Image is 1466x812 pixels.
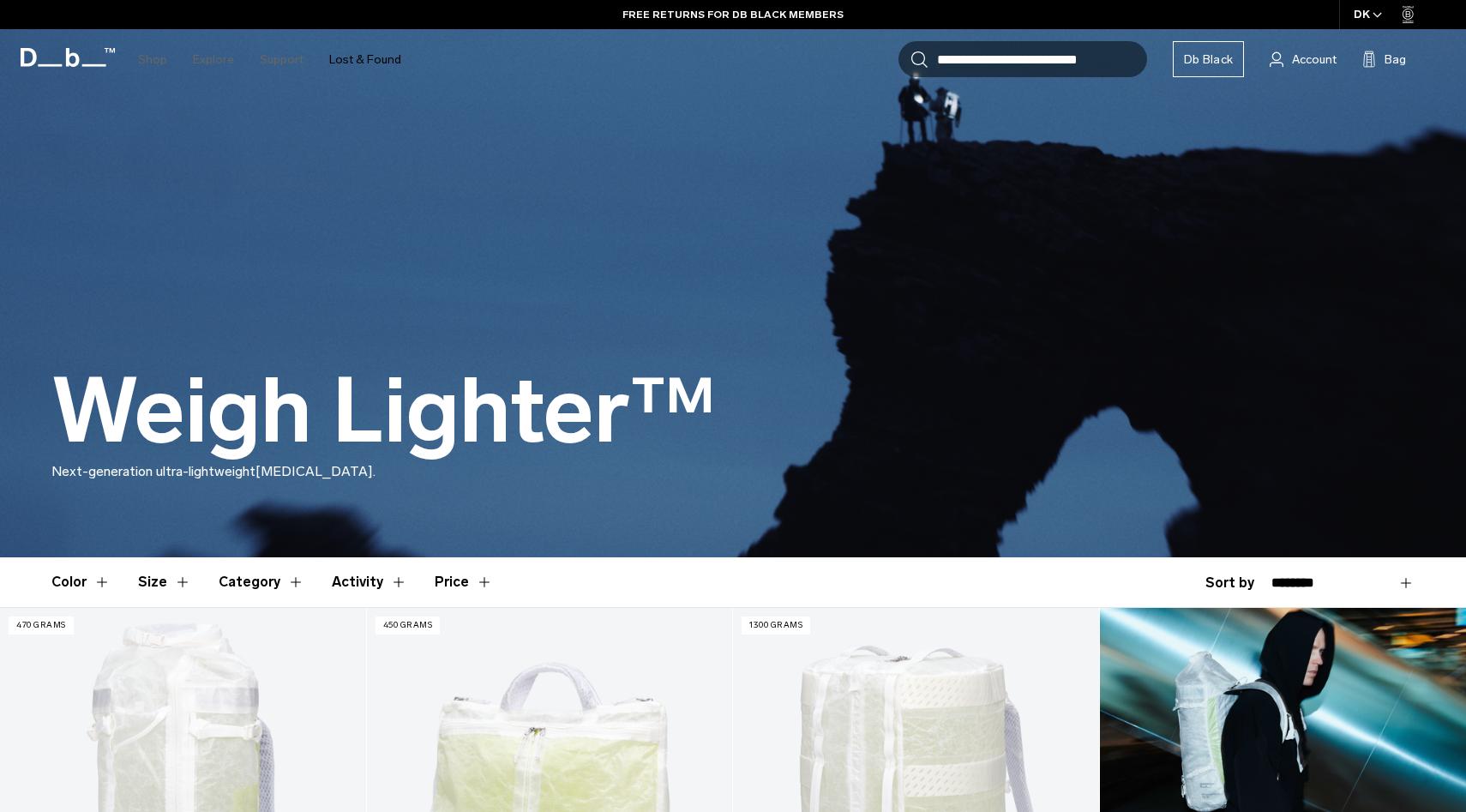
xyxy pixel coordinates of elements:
[1362,49,1406,69] button: Bag
[51,463,255,479] span: Next-generation ultra-lightweight
[51,362,716,461] h1: Weigh Lighter™
[1385,51,1406,69] span: Bag
[193,29,234,90] a: Explore
[622,7,844,22] a: FREE RETURNS FOR DB BLACK MEMBERS
[125,29,414,90] nav: Main Navigation
[9,617,74,635] p: 470 grams
[742,617,810,635] p: 1300 grams
[332,557,407,607] button: Toggle Filter
[260,29,303,90] a: Support
[329,29,401,90] a: Lost & Found
[376,617,441,635] p: 450 grams
[1173,41,1244,77] a: Db Black
[255,463,376,479] span: [MEDICAL_DATA].
[138,29,167,90] a: Shop
[1270,49,1337,69] a: Account
[51,557,111,607] button: Toggle Filter
[219,557,304,607] button: Toggle Filter
[1292,51,1337,69] span: Account
[138,557,191,607] button: Toggle Filter
[435,557,493,607] button: Toggle Price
